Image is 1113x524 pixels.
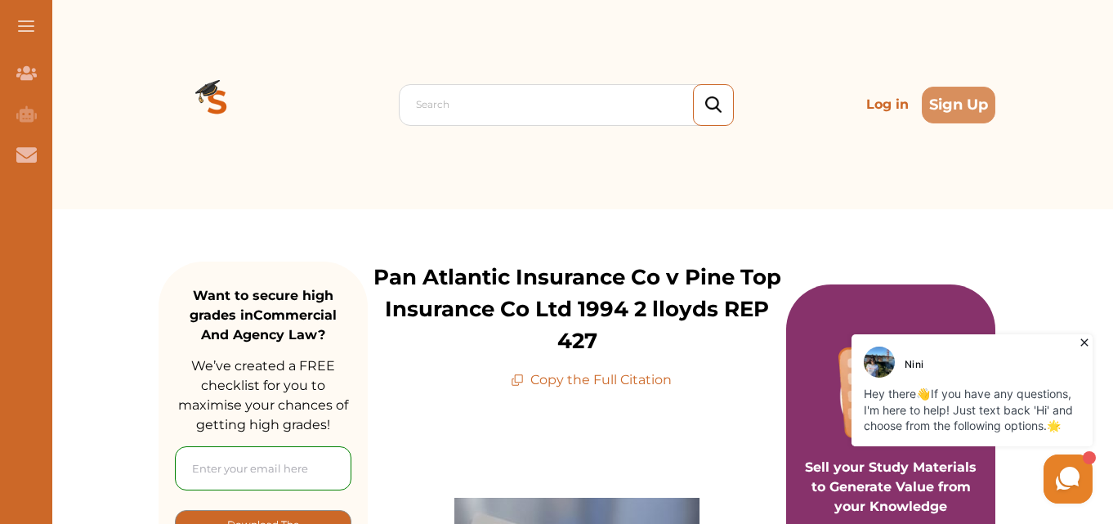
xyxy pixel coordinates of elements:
img: search_icon [705,96,722,114]
p: Log in [860,88,915,121]
img: Logo [159,46,276,163]
iframe: HelpCrunch [721,330,1097,508]
input: Enter your email here [175,446,351,490]
strong: Want to secure high grades in Commercial And Agency Law ? [190,288,337,343]
p: Copy the Full Citation [511,370,672,390]
p: Pan Atlantic Insurance Co v Pine Top Insurance Co Ltd 1994 2 lloyds REP 427 [368,262,786,357]
button: Sign Up [922,87,995,123]
span: We’ve created a FREE checklist for you to maximise your chances of getting high grades! [178,358,348,432]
